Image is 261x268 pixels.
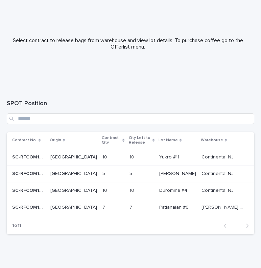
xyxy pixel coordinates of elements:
[129,203,134,210] p: 7
[159,137,178,144] p: Lot Name
[50,186,98,193] p: [GEOGRAPHIC_DATA]
[159,203,190,210] p: Patlanalan #6
[201,203,245,210] p: [PERSON_NAME] Houston
[159,153,181,160] p: Yukro #11
[201,153,235,160] p: Continental NJ
[102,153,109,160] p: 10
[129,170,134,177] p: 5
[7,113,254,124] input: Search
[7,199,254,216] tr: SC-RFCOM15422SC-RFCOM15422 [GEOGRAPHIC_DATA][GEOGRAPHIC_DATA] 77 77 Patlanalan #6Patlanalan #6 [P...
[102,134,121,147] p: Contract Qty
[12,203,46,210] p: SC-RFCOM15422
[129,186,136,193] p: 10
[12,170,46,177] p: SC-RFCOM14839
[7,100,254,108] h1: SPOT Position
[236,223,254,229] button: Next
[7,217,27,234] p: 1 of 1
[102,170,106,177] p: 5
[129,134,151,147] p: Qty Left to Release
[159,170,197,177] p: [PERSON_NAME]
[102,186,109,193] p: 10
[12,137,37,144] p: Contract No.
[129,153,136,160] p: 10
[201,186,235,193] p: Continental NJ
[218,223,236,229] button: Back
[7,149,254,166] tr: SC-RFCOM14547SC-RFCOM14547 [GEOGRAPHIC_DATA][GEOGRAPHIC_DATA] 1010 1010 Yukro #11Yukro #11 Contin...
[159,186,189,193] p: Duromina #4
[50,170,98,177] p: [GEOGRAPHIC_DATA]
[7,37,249,50] p: Select contract to release bags from warehouse and view lot details. To purchase coffee go to the...
[50,153,98,160] p: [GEOGRAPHIC_DATA]
[50,137,61,144] p: Origin
[102,203,106,210] p: 7
[201,170,235,177] p: Continental NJ
[7,166,254,182] tr: SC-RFCOM14839SC-RFCOM14839 [GEOGRAPHIC_DATA][GEOGRAPHIC_DATA] 55 55 [PERSON_NAME][PERSON_NAME] Co...
[7,182,254,199] tr: SC-RFCOM15344SC-RFCOM15344 [GEOGRAPHIC_DATA][GEOGRAPHIC_DATA] 1010 1010 Duromina #4Duromina #4 Co...
[201,137,223,144] p: Warehouse
[12,153,46,160] p: SC-RFCOM14547
[50,203,98,210] p: [GEOGRAPHIC_DATA]
[12,186,46,193] p: SC-RFCOM15344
